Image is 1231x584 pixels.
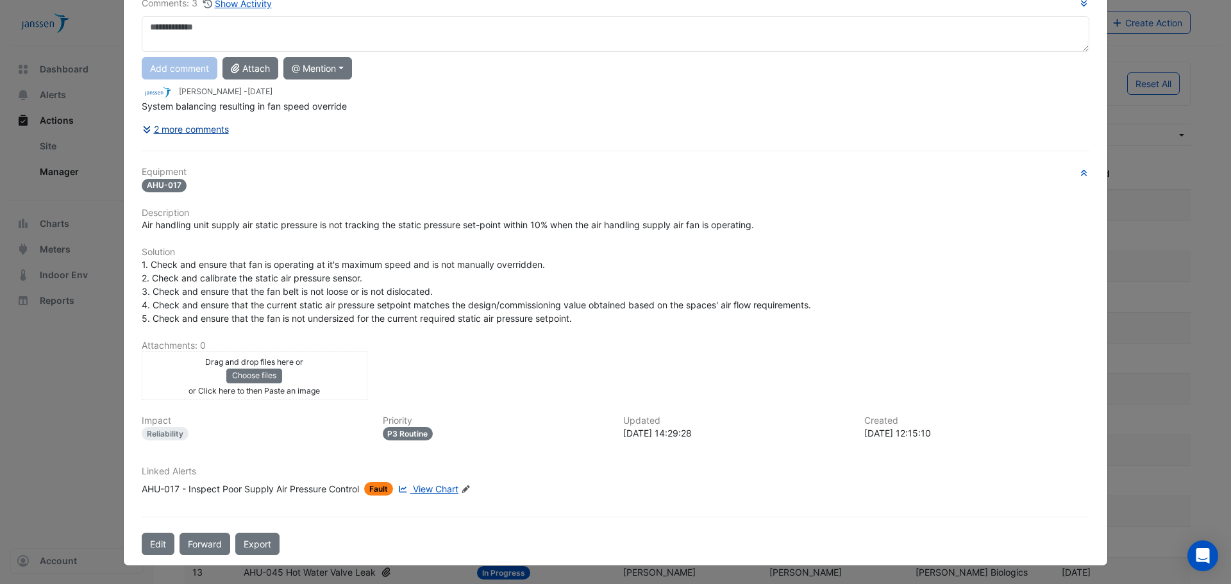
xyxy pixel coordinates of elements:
div: [DATE] 14:29:28 [623,426,849,440]
button: @ Mention [283,57,352,79]
span: View Chart [413,483,458,494]
fa-icon: Edit Linked Alerts [461,485,471,494]
h6: Linked Alerts [142,466,1089,477]
button: 2 more comments [142,118,230,140]
button: Edit [142,533,174,555]
small: [PERSON_NAME] - [179,86,272,97]
span: 1. Check and ensure that fan is operating at it's maximum speed and is not manually overridden. 2... [142,259,811,324]
img: JnJ Janssen [142,85,174,99]
span: Fault [364,482,393,496]
div: [DATE] 12:15:10 [864,426,1090,440]
small: or Click here to then Paste an image [188,386,320,396]
span: 2025-09-24 14:29:28 [247,87,272,96]
h6: Description [142,208,1089,219]
h6: Impact [142,415,367,426]
small: Drag and drop files here or [205,357,303,367]
span: Air handling unit supply air static pressure is not tracking the static pressure set-point within... [142,219,754,230]
span: System balancing resulting in fan speed override [142,101,347,112]
a: View Chart [396,482,458,496]
h6: Created [864,415,1090,426]
div: P3 Routine [383,427,433,440]
div: AHU-017 - Inspect Poor Supply Air Pressure Control [142,482,359,496]
h6: Priority [383,415,608,426]
span: AHU-017 [142,179,187,192]
a: Export [235,533,280,555]
h6: Solution [142,247,1089,258]
button: Choose files [226,369,282,383]
button: Attach [222,57,278,79]
div: Open Intercom Messenger [1187,540,1218,571]
div: Reliability [142,427,188,440]
h6: Updated [623,415,849,426]
button: Forward [180,533,230,555]
h6: Equipment [142,167,1089,178]
h6: Attachments: 0 [142,340,1089,351]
